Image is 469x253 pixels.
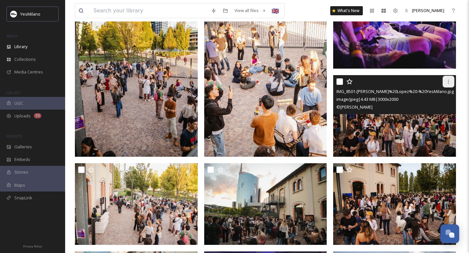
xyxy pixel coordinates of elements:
a: What's New [330,6,363,15]
span: Stories [14,169,28,175]
a: Privacy Policy [23,242,42,250]
span: WIDGETS [7,134,21,139]
img: IMG_8501-Joaquin%20Lopez%20-%20YesMilano.jpg [333,75,456,157]
span: Embeds [14,156,30,163]
button: Open Chat [440,224,459,243]
span: image/jpeg | 4.43 MB | 3000 x 2000 [336,96,398,102]
input: Search your library [90,4,208,18]
span: © [PERSON_NAME] [336,104,373,110]
img: IMG_8456-Joaquin%20Lopez%20-%20YesMilano.jpg [75,163,198,245]
a: [PERSON_NAME] [401,4,448,17]
span: SnapLink [14,195,32,201]
span: Privacy Policy [23,244,42,248]
img: IMG_8503-Joaquin%20Lopez%20-%20YesMilano.jpg [333,163,456,245]
span: UGC [14,100,23,106]
span: Collections [14,56,36,62]
div: 50 [34,113,41,118]
span: Maps [14,182,25,188]
a: View all files [231,4,269,17]
span: MEDIA [7,33,18,38]
span: YesMilano [20,11,40,17]
img: IMG_8559-Joaquin%20Lopez%20-%20YesMilano.jpg [204,163,327,245]
span: Media Centres [14,69,43,75]
div: 🇬🇧 [269,5,281,17]
span: Galleries [14,144,32,150]
span: IMG_8501-[PERSON_NAME]%20Lopez%20-%20YesMilano.jpg [336,88,454,94]
img: Logo%20YesMilano%40150x.png [10,11,17,17]
span: [PERSON_NAME] [412,7,444,13]
span: Uploads [14,113,31,119]
span: Library [14,44,27,50]
span: COLLECT [7,90,21,95]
